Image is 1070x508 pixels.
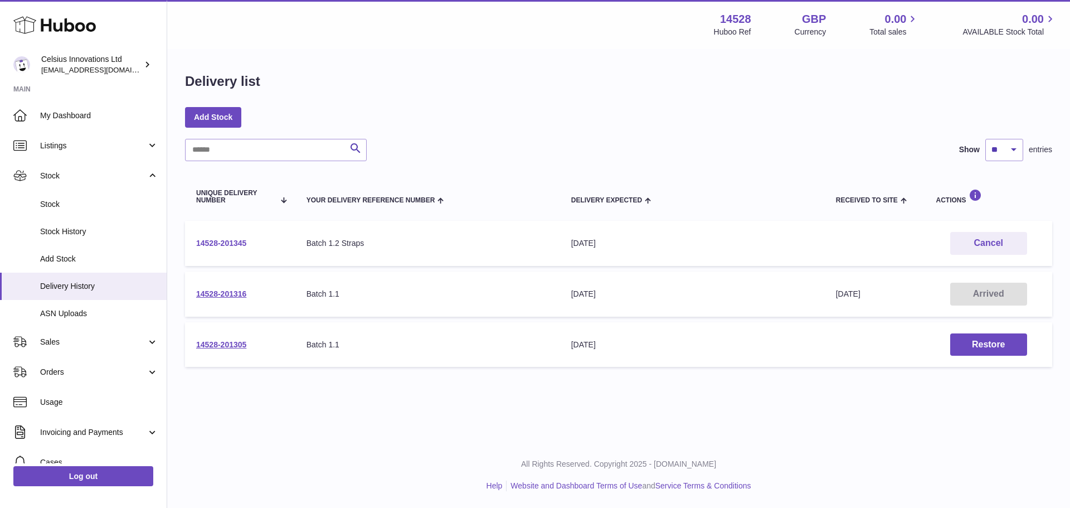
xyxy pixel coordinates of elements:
[571,238,814,249] div: [DATE]
[40,397,158,408] span: Usage
[1022,12,1044,27] span: 0.00
[655,481,751,490] a: Service Terms & Conditions
[40,171,147,181] span: Stock
[307,238,549,249] div: Batch 1.2 Straps
[962,27,1057,37] span: AVAILABLE Stock Total
[40,427,147,438] span: Invoicing and Payments
[836,197,898,204] span: Received to Site
[307,197,435,204] span: Your Delivery Reference Number
[40,110,158,121] span: My Dashboard
[176,459,1061,470] p: All Rights Reserved. Copyright 2025 - [DOMAIN_NAME]
[869,27,919,37] span: Total sales
[510,481,642,490] a: Website and Dashboard Terms of Use
[40,281,158,292] span: Delivery History
[40,199,158,210] span: Stock
[196,340,246,349] a: 14528-201305
[40,337,147,347] span: Sales
[40,308,158,319] span: ASN Uploads
[196,190,274,204] span: Unique Delivery Number
[40,226,158,237] span: Stock History
[802,12,826,27] strong: GBP
[571,289,814,299] div: [DATE]
[487,481,503,490] a: Help
[185,107,241,127] a: Add Stock
[571,340,814,350] div: [DATE]
[185,72,260,90] h1: Delivery list
[885,12,907,27] span: 0.00
[836,289,860,298] span: [DATE]
[40,141,147,151] span: Listings
[13,56,30,73] img: internalAdmin-14528@internal.huboo.com
[40,367,147,378] span: Orders
[13,466,153,486] a: Log out
[959,144,980,155] label: Show
[962,12,1057,37] a: 0.00 AVAILABLE Stock Total
[307,340,549,350] div: Batch 1.1
[196,289,246,298] a: 14528-201316
[950,232,1027,255] button: Cancel
[869,12,919,37] a: 0.00 Total sales
[41,65,164,74] span: [EMAIL_ADDRESS][DOMAIN_NAME]
[795,27,826,37] div: Currency
[571,197,642,204] span: Delivery Expected
[936,189,1041,204] div: Actions
[714,27,751,37] div: Huboo Ref
[950,333,1027,356] button: Restore
[196,239,246,248] a: 14528-201345
[307,289,549,299] div: Batch 1.1
[720,12,751,27] strong: 14528
[41,54,142,75] div: Celsius Innovations Ltd
[40,457,158,468] span: Cases
[40,254,158,264] span: Add Stock
[507,481,751,491] li: and
[1029,144,1052,155] span: entries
